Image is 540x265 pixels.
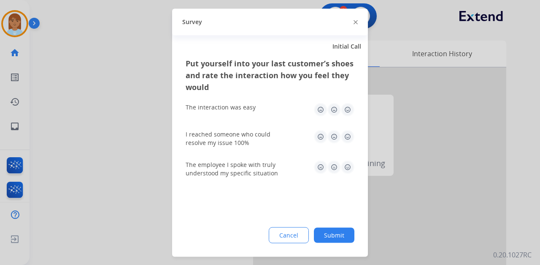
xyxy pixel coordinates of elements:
button: Submit [314,227,354,243]
h3: Put yourself into your last customer’s shoes and rate the interaction how you feel they would [186,57,354,93]
span: Survey [182,18,202,26]
button: Cancel [269,227,309,243]
div: The employee I spoke with truly understood my specific situation [186,160,287,177]
span: Initial Call [332,42,361,50]
img: close-button [354,20,358,25]
div: I reached someone who could resolve my issue 100% [186,130,287,147]
div: The interaction was easy [186,103,256,111]
p: 0.20.1027RC [493,250,532,260]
